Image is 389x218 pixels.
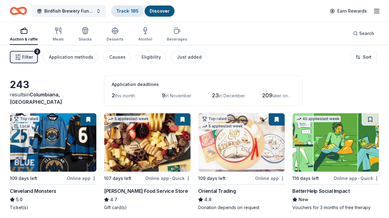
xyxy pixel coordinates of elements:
button: Track· 185Discover [111,5,175,17]
div: 109 days left [198,175,226,182]
button: Meals [53,25,64,45]
a: Image for BetterHelp Social Impact40 applieslast week116 days leftOnline app•QuickBetterHelp Soci... [292,113,379,211]
div: 243 [10,79,97,91]
button: Snacks [78,25,92,45]
span: this month [115,93,135,98]
div: Local [13,123,31,129]
img: Image for Cleveland Monsters [10,113,96,172]
a: Discover [150,8,170,14]
a: Home [10,4,27,18]
button: Search [348,27,379,40]
span: 209 [262,92,272,99]
span: Sort [363,53,371,61]
button: Auction & raffle [10,25,38,45]
button: Sort [350,51,377,63]
div: Eligibility [142,53,161,61]
span: 4.7 [110,196,117,203]
div: Vouchers for 3 months of free therapy [292,204,379,211]
span: Columbiana, [GEOGRAPHIC_DATA] [10,91,62,105]
div: Alcohol [138,37,152,42]
div: Gift card(s) [104,204,191,211]
span: 23 [212,92,219,99]
div: 5 applies last week [107,116,150,122]
div: results [10,91,97,106]
div: Donation depends on request [198,204,285,211]
div: Causes [109,53,126,61]
div: Online app [67,174,97,182]
div: Online app [255,174,285,182]
div: Auction & raffle [10,37,38,42]
div: Just added [177,53,202,61]
a: Track· 185 [116,8,138,14]
span: 9 [162,92,165,99]
span: 4.8 [204,196,211,203]
div: 116 days left [292,175,319,182]
div: Snacks [78,37,92,42]
img: Image for Gordon Food Service Store [104,113,190,172]
span: Search [359,30,374,37]
button: Causes [103,51,130,63]
div: BetterHelp Social Impact [292,187,350,195]
img: Image for BetterHelp Social Impact [293,113,379,172]
div: Ticket(s) [10,204,97,211]
div: Top rated [13,116,39,122]
a: Earn Rewards [326,6,371,17]
div: 5 applies last week [201,123,244,130]
div: 40 applies last week [295,116,341,122]
div: 107 days left [104,175,131,182]
div: Top rated [201,116,228,122]
div: Desserts [106,37,123,42]
span: • [358,176,359,181]
div: Application methods [49,53,93,61]
span: in November [165,93,191,98]
div: Cleveland Monsters [10,187,56,195]
button: Filter2 [10,51,38,63]
button: Application methods [43,51,98,63]
div: Meals [53,37,64,42]
button: Birdfish Brewery Fundraiser [32,5,106,17]
span: New [299,196,308,203]
button: Desserts [106,25,123,45]
button: Just added [171,51,207,63]
button: Eligibility [135,51,166,63]
button: Alcohol [138,25,152,45]
div: 109 days left [10,175,37,182]
div: Online app Quick [145,174,191,182]
a: Image for Cleveland MonstersTop ratedLocal109 days leftOnline appCleveland Monsters5.0Ticket(s) [10,113,97,211]
div: Online app Quick [334,174,379,182]
span: 5.0 [16,196,22,203]
span: 2 [112,92,115,99]
div: Oriental Trading [198,187,236,195]
img: Image for Oriental Trading [199,113,285,172]
div: Beverages [167,37,187,42]
div: 2 [34,49,40,55]
div: Application deadlines [112,81,295,88]
span: • [170,176,171,181]
span: Filter [22,53,33,61]
span: in December [219,93,245,98]
a: Image for Oriental TradingTop rated5 applieslast week109 days leftOnline appOriental Trading4.8Do... [198,113,285,211]
span: later on... [272,93,291,98]
div: [PERSON_NAME] Food Service Store [104,187,188,195]
button: Beverages [167,25,187,45]
a: Image for Gordon Food Service Store5 applieslast week107 days leftOnline app•Quick[PERSON_NAME] F... [104,113,191,211]
span: Birdfish Brewery Fundraiser [44,7,94,15]
span: in [10,91,62,105]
